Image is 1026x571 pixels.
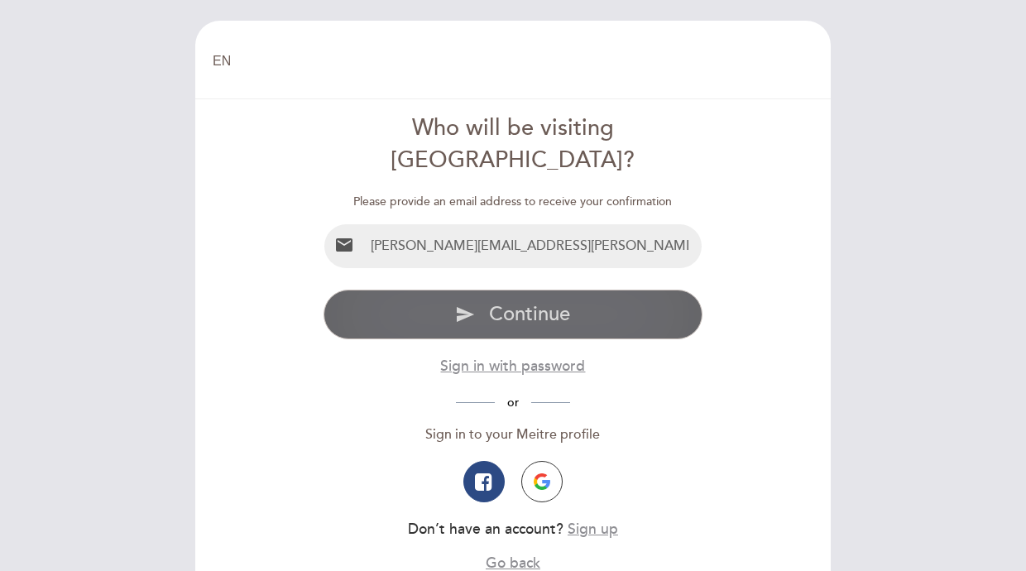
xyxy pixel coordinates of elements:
div: Sign in to your Meitre profile [324,425,703,444]
i: email [334,235,354,255]
button: Sign in with password [440,356,585,377]
span: Don’t have an account? [408,521,563,538]
input: Email [364,224,702,268]
span: or [495,396,531,410]
img: icon-google.png [534,473,550,490]
button: send Continue [324,290,703,339]
div: Who will be visiting [GEOGRAPHIC_DATA]? [324,113,703,177]
i: send [455,305,475,324]
div: Please provide an email address to receive your confirmation [324,194,703,210]
button: Sign up [568,519,618,540]
span: Continue [489,302,570,326]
